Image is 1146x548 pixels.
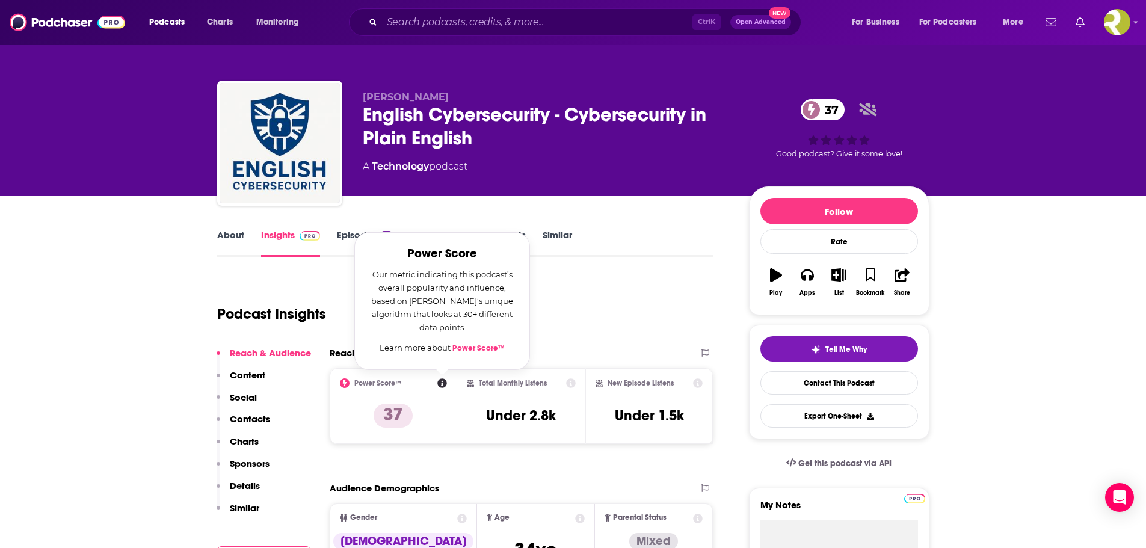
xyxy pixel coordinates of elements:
span: Monitoring [256,14,299,31]
button: tell me why sparkleTell Me Why [760,336,918,362]
button: open menu [911,13,994,32]
button: Social [217,392,257,414]
p: Similar [230,502,259,514]
span: Open Advanced [736,19,786,25]
button: Play [760,260,792,304]
p: Details [230,480,260,491]
input: Search podcasts, credits, & more... [382,13,692,32]
span: Charts [207,14,233,31]
a: Pro website [904,492,925,503]
h3: Under 2.8k [486,407,556,425]
button: Content [217,369,265,392]
p: Social [230,392,257,403]
p: Reach & Audience [230,347,311,359]
p: Sponsors [230,458,270,469]
div: Open Intercom Messenger [1105,483,1134,512]
span: Tell Me Why [825,345,867,354]
a: Show notifications dropdown [1041,12,1061,32]
button: Follow [760,198,918,224]
button: Charts [217,436,259,458]
img: User Profile [1104,9,1130,35]
a: Similar [543,229,572,257]
div: 37Good podcast? Give it some love! [749,91,929,166]
span: Get this podcast via API [798,458,892,469]
img: tell me why sparkle [811,345,821,354]
p: Charts [230,436,259,447]
div: List [834,289,844,297]
h2: Reach [330,347,357,359]
span: Good podcast? Give it some love! [776,149,902,158]
button: Share [886,260,917,304]
a: Credits [460,229,491,257]
button: Bookmark [855,260,886,304]
label: My Notes [760,499,918,520]
a: About [217,229,244,257]
span: For Podcasters [919,14,977,31]
img: Podchaser Pro [904,494,925,503]
img: Podchaser Pro [300,231,321,241]
button: Similar [217,502,259,525]
img: Podchaser - Follow, Share and Rate Podcasts [10,11,125,34]
button: Details [217,480,260,502]
h2: Total Monthly Listens [479,379,547,387]
button: open menu [248,13,315,32]
button: Export One-Sheet [760,404,918,428]
div: A podcast [363,159,467,174]
button: Reach & Audience [217,347,311,369]
p: 37 [374,404,413,428]
button: open menu [843,13,914,32]
p: Our metric indicating this podcast’s overall popularity and influence, based on [PERSON_NAME]’s u... [369,268,515,334]
div: Apps [799,289,815,297]
p: Contacts [230,413,270,425]
a: Get this podcast via API [777,449,902,478]
p: Content [230,369,265,381]
a: Contact This Podcast [760,371,918,395]
button: Contacts [217,413,270,436]
button: Sponsors [217,458,270,480]
span: Logged in as ResoluteTulsa [1104,9,1130,35]
span: [PERSON_NAME] [363,91,449,103]
h2: Audience Demographics [330,482,439,494]
a: 37 [801,99,845,120]
span: Parental Status [613,514,667,522]
span: Age [494,514,510,522]
a: Reviews [408,229,443,257]
span: 37 [813,99,845,120]
button: Apps [792,260,823,304]
div: Play [769,289,782,297]
h3: Under 1.5k [615,407,684,425]
span: More [1003,14,1023,31]
p: Learn more about [369,341,515,355]
a: Episodes11 [337,229,390,257]
a: Lists [508,229,526,257]
h2: New Episode Listens [608,379,674,387]
a: Show notifications dropdown [1071,12,1089,32]
button: Open AdvancedNew [730,15,791,29]
a: InsightsPodchaser Pro [261,229,321,257]
a: Technology [372,161,429,172]
button: open menu [994,13,1038,32]
span: For Business [852,14,899,31]
span: Gender [350,514,377,522]
a: Charts [199,13,240,32]
span: Podcasts [149,14,185,31]
button: open menu [141,13,200,32]
div: 11 [382,231,390,239]
div: Rate [760,229,918,254]
h2: Power Score [369,247,515,260]
span: New [769,7,790,19]
a: Power Score™ [452,343,505,353]
img: English Cybersecurity - Cybersecurity in Plain English [220,83,340,203]
h2: Power Score™ [354,379,401,387]
div: Bookmark [856,289,884,297]
div: Share [894,289,910,297]
div: Search podcasts, credits, & more... [360,8,813,36]
span: Ctrl K [692,14,721,30]
button: List [823,260,854,304]
button: Show profile menu [1104,9,1130,35]
h1: Podcast Insights [217,305,326,323]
